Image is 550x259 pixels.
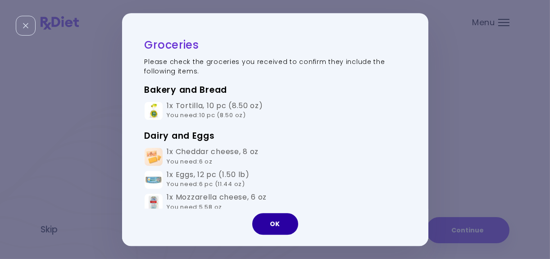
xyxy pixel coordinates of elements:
[145,129,406,143] h3: Dairy and Eggs
[167,101,263,121] div: 1x Tortilla , 10 pc (8.50 oz)
[167,170,250,190] div: 1x Eggs , 12 pc (1.50 lb)
[145,83,406,97] h3: Bakery and Bread
[167,180,245,189] span: You need : 6 pc (11.44 oz)
[145,57,406,76] p: Please check the groceries you received to confirm they include the following items.
[252,213,298,235] button: OK
[16,16,36,36] div: Close
[167,193,267,212] div: 1x Mozzarella cheese , 6 oz
[167,147,259,167] div: 1x Cheddar cheese , 8 oz
[145,38,406,52] h2: Groceries
[167,157,213,166] span: You need : 6 oz
[167,111,246,120] span: You need : 10 pc (8.50 oz)
[167,203,223,211] span: You need : 5.58 oz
